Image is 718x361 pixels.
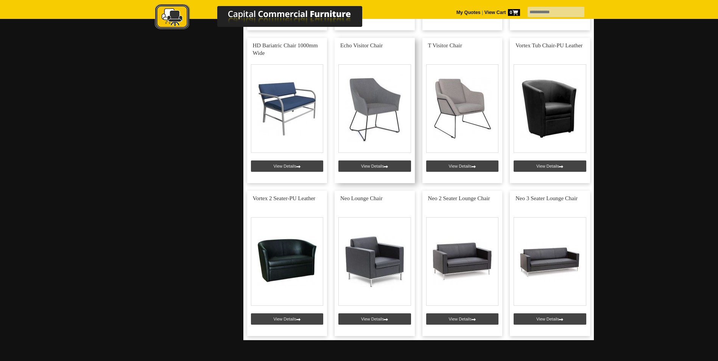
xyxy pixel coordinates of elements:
img: Capital Commercial Furniture Logo [134,4,399,31]
strong: View Cart [484,10,520,15]
a: Capital Commercial Furniture Logo [134,4,399,34]
a: My Quotes [456,10,481,15]
span: 0 [508,9,520,16]
a: View Cart0 [483,10,520,15]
